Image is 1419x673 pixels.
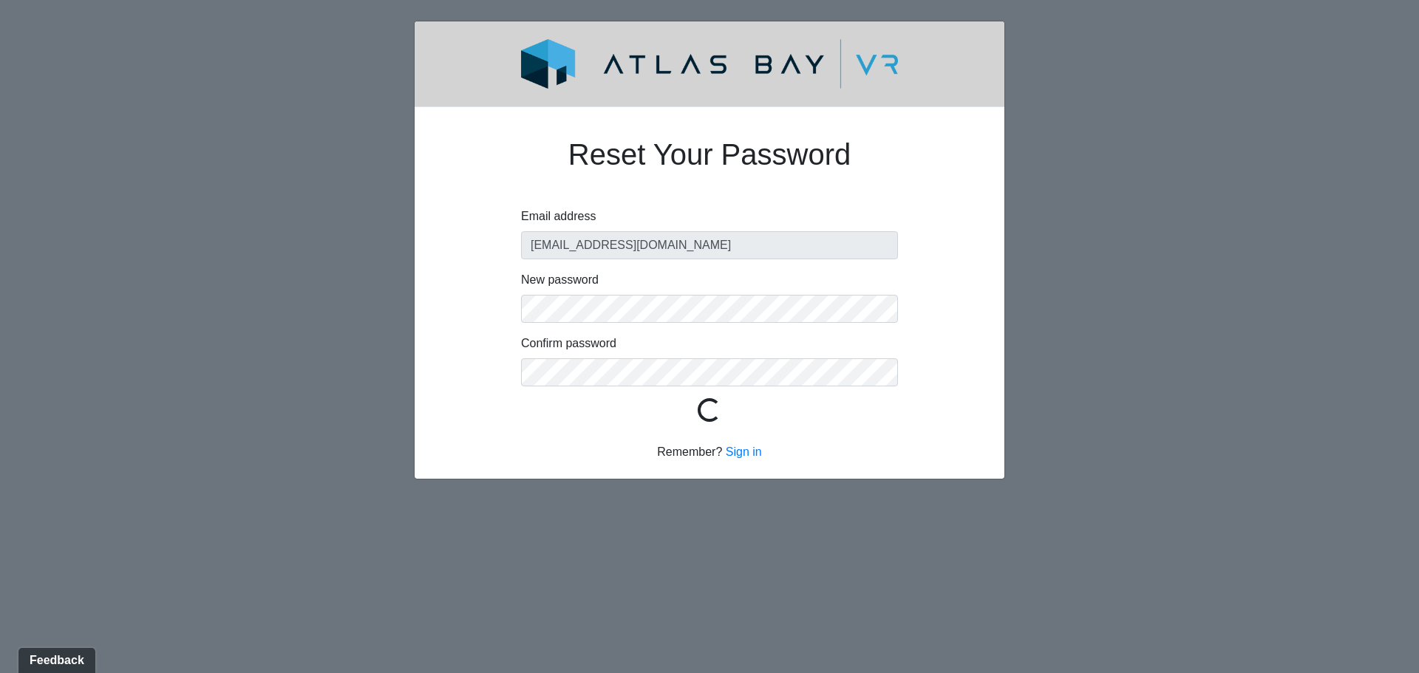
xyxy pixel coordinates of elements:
label: New password [521,271,599,289]
img: logo [486,39,933,89]
iframe: Ybug feedback widget [11,643,98,673]
a: Sign in [726,445,762,458]
h1: Reset Your Password [521,119,898,208]
span: Remember? [657,445,722,458]
label: Confirm password [521,335,616,352]
label: Email address [521,208,596,225]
